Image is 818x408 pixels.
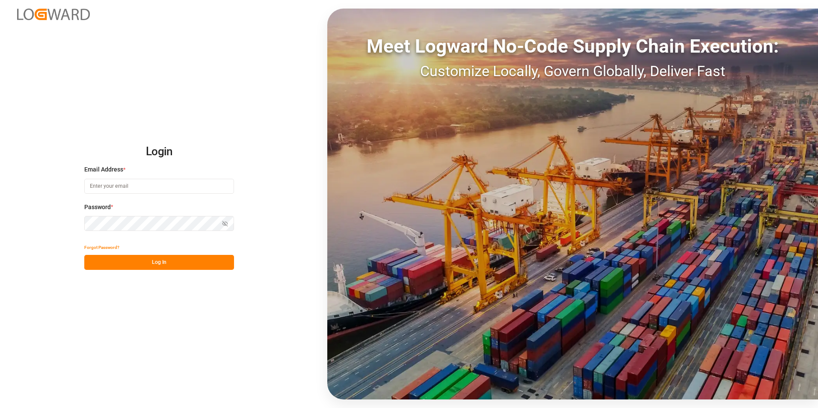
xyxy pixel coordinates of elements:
[84,255,234,270] button: Log In
[327,32,818,60] div: Meet Logward No-Code Supply Chain Execution:
[84,138,234,166] h2: Login
[84,240,119,255] button: Forgot Password?
[84,203,111,212] span: Password
[327,60,818,82] div: Customize Locally, Govern Globally, Deliver Fast
[84,179,234,194] input: Enter your email
[84,165,123,174] span: Email Address
[17,9,90,20] img: Logward_new_orange.png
